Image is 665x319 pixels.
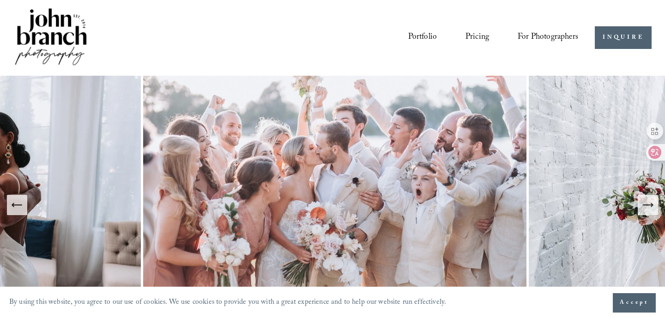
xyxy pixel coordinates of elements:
button: Previous Slide [7,195,27,215]
a: folder dropdown [518,29,578,47]
a: INQUIRE [595,26,652,49]
img: John Branch IV Photography [13,6,88,69]
span: For Photographers [518,30,578,46]
a: Portfolio [408,29,437,47]
button: Next Slide [638,195,658,215]
span: Accept [620,298,649,307]
button: Accept [613,293,656,313]
p: By using this website, you agree to our use of cookies. We use cookies to provide you with a grea... [9,296,446,310]
a: Pricing [465,29,489,47]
